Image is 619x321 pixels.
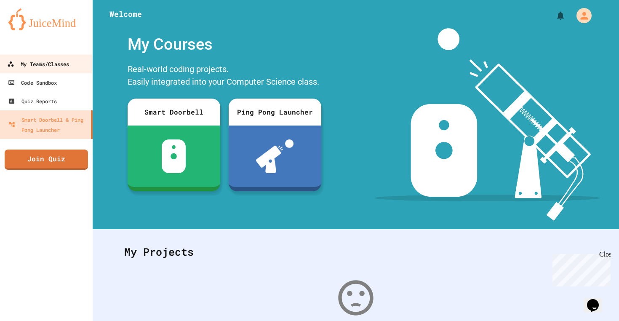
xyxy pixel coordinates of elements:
[549,251,611,286] iframe: chat widget
[123,28,326,61] div: My Courses
[540,8,568,23] div: My Notifications
[568,6,594,25] div: My Account
[8,8,84,30] img: logo-orange.svg
[5,150,88,170] a: Join Quiz
[128,99,220,126] div: Smart Doorbell
[584,287,611,313] iframe: chat widget
[8,115,88,135] div: Smart Doorbell & Ping Pong Launcher
[8,78,57,88] div: Code Sandbox
[374,28,600,221] img: banner-image-my-projects.png
[116,235,596,268] div: My Projects
[8,96,57,106] div: Quiz Reports
[3,3,58,53] div: Chat with us now!Close
[7,59,69,70] div: My Teams/Classes
[162,139,186,173] img: sdb-white.svg
[123,61,326,92] div: Real-world coding projects. Easily integrated into your Computer Science class.
[229,99,321,126] div: Ping Pong Launcher
[256,139,293,173] img: ppl-with-ball.png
